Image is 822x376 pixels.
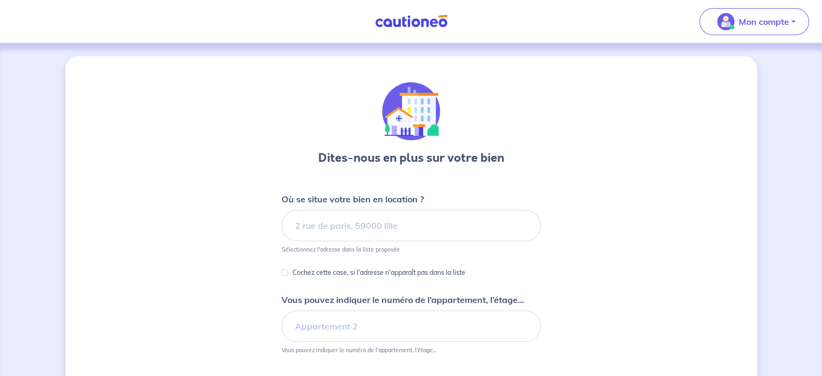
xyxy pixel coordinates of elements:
[282,311,541,342] input: Appartement 2
[382,82,440,141] img: illu_houses.svg
[371,15,452,28] img: Cautioneo
[282,210,541,241] input: 2 rue de paris, 59000 lille
[282,346,436,354] p: Vous pouvez indiquer le numéro de l’appartement, l’étage...
[699,8,809,35] button: illu_account_valid_menu.svgMon compte
[318,149,504,167] h3: Dites-nous en plus sur votre bien
[282,246,400,253] p: Sélectionnez l'adresse dans la liste proposée
[739,15,789,28] p: Mon compte
[282,193,424,206] p: Où se situe votre bien en location ?
[282,293,524,306] p: Vous pouvez indiquer le numéro de l’appartement, l’étage...
[292,266,465,279] p: Cochez cette case, si l'adresse n'apparaît pas dans la liste
[717,13,734,30] img: illu_account_valid_menu.svg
